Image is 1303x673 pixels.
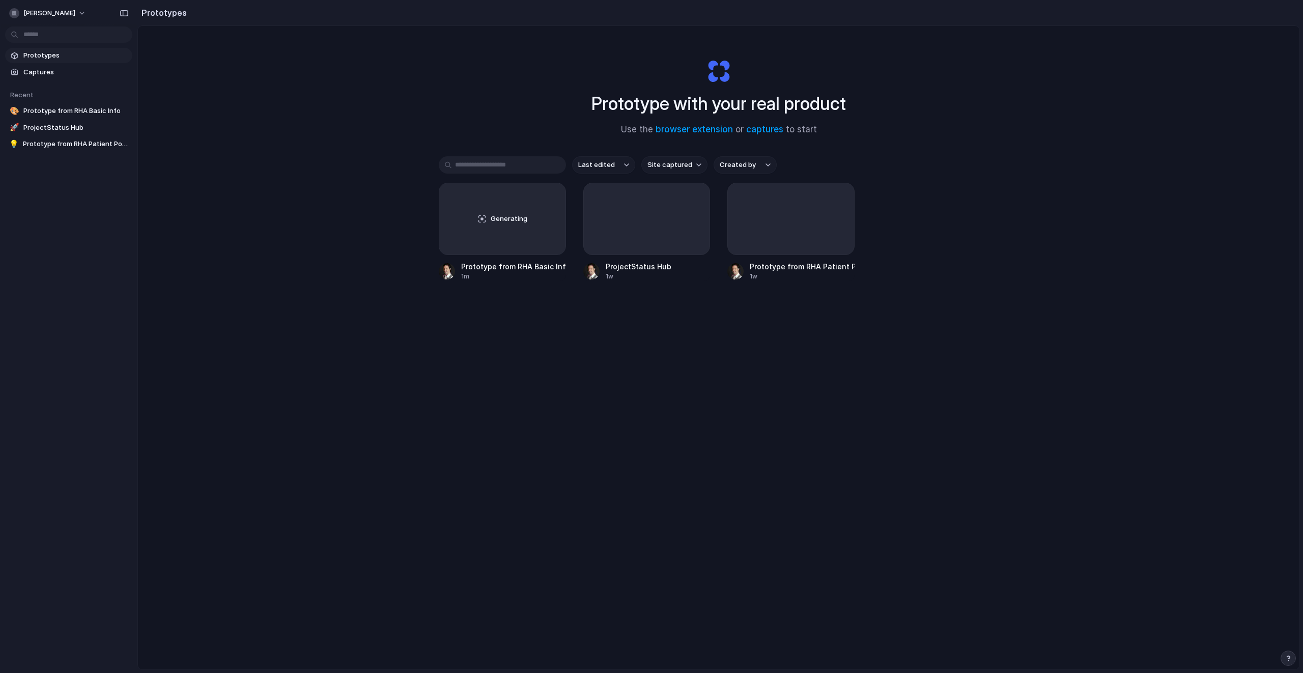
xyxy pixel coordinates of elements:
[606,261,671,272] div: ProjectStatus Hub
[750,261,855,272] div: Prototype from RHA Patient Portal
[23,139,128,149] span: Prototype from RHA Patient Portal
[572,156,635,174] button: Last edited
[9,139,19,149] div: 💡
[583,183,711,281] a: ProjectStatus Hub1w
[5,5,91,21] button: [PERSON_NAME]
[23,123,128,133] span: ProjectStatus Hub
[9,123,19,133] div: 🚀
[137,7,187,19] h2: Prototypes
[10,91,34,99] span: Recent
[23,50,128,61] span: Prototypes
[461,261,566,272] div: Prototype from RHA Basic Info
[591,90,846,117] h1: Prototype with your real product
[750,272,855,281] div: 1w
[656,124,733,134] a: browser extension
[461,272,566,281] div: 1m
[23,106,128,116] span: Prototype from RHA Basic Info
[647,160,692,170] span: Site captured
[491,214,527,224] span: Generating
[5,136,132,152] a: 💡Prototype from RHA Patient Portal
[641,156,707,174] button: Site captured
[578,160,615,170] span: Last edited
[621,123,817,136] span: Use the or to start
[5,48,132,63] a: Prototypes
[714,156,777,174] button: Created by
[23,67,128,77] span: Captures
[5,65,132,80] a: Captures
[746,124,783,134] a: captures
[606,272,671,281] div: 1w
[439,183,566,281] a: GeneratingPrototype from RHA Basic Info1m
[727,183,855,281] a: Prototype from RHA Patient Portal1w
[5,120,132,135] a: 🚀ProjectStatus Hub
[23,8,75,18] span: [PERSON_NAME]
[9,106,19,116] div: 🎨
[5,103,132,119] a: 🎨Prototype from RHA Basic Info
[720,160,756,170] span: Created by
